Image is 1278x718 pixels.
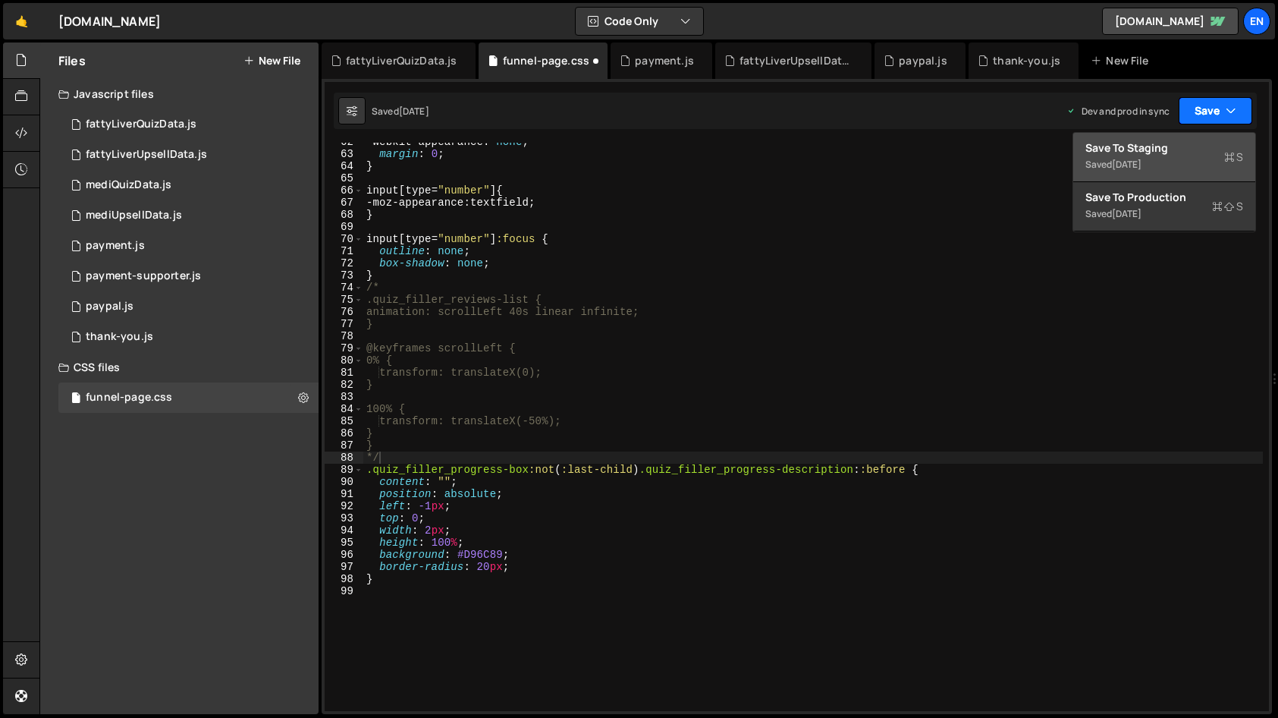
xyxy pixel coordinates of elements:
[325,233,363,245] div: 70
[58,291,319,322] div: 16956/46550.js
[1085,140,1243,156] div: Save to Staging
[1112,207,1141,220] div: [DATE]
[325,282,363,294] div: 74
[58,170,319,200] div: 16956/46700.js
[1243,8,1270,35] a: En
[86,118,196,131] div: fattyLiverQuizData.js
[325,160,363,172] div: 64
[86,391,172,405] div: funnel-page.css
[325,452,363,464] div: 88
[1085,190,1243,205] div: Save to Production
[325,403,363,415] div: 84
[325,464,363,476] div: 89
[576,8,703,35] button: Code Only
[86,239,145,253] div: payment.js
[325,585,363,597] div: 99
[325,524,363,537] div: 94
[86,269,201,283] div: payment-supporter.js
[325,294,363,306] div: 75
[86,330,153,344] div: thank-you.js
[58,231,319,261] div: 16956/46551.js
[325,257,363,269] div: 72
[325,245,363,257] div: 71
[58,140,319,170] div: 16956/46565.js
[1085,205,1243,223] div: Saved
[86,300,133,313] div: paypal.js
[40,352,319,383] div: CSS files
[1212,199,1243,214] span: S
[503,53,589,68] div: funnel-page.css
[325,391,363,403] div: 83
[325,573,363,585] div: 98
[325,330,363,342] div: 78
[325,354,363,367] div: 80
[325,512,363,524] div: 93
[325,184,363,197] div: 66
[1073,182,1255,231] button: Save to ProductionS Saved[DATE]
[1091,53,1154,68] div: New File
[58,383,319,413] div: 16956/47008.css
[325,379,363,391] div: 82
[325,537,363,549] div: 95
[325,148,363,160] div: 63
[325,549,363,561] div: 96
[1112,158,1141,171] div: [DATE]
[40,79,319,109] div: Javascript files
[325,488,363,500] div: 91
[1085,156,1243,174] div: Saved
[1179,97,1252,124] button: Save
[346,53,457,68] div: fattyLiverQuizData.js
[635,53,694,68] div: payment.js
[58,109,319,140] div: 16956/46566.js
[325,306,363,318] div: 76
[325,172,363,184] div: 65
[325,342,363,354] div: 79
[325,561,363,573] div: 97
[1073,133,1255,182] button: Save to StagingS Saved[DATE]
[899,53,947,68] div: paypal.js
[372,105,429,118] div: Saved
[993,53,1060,68] div: thank-you.js
[1224,150,1243,165] span: S
[325,197,363,209] div: 67
[58,322,319,352] div: 16956/46524.js
[325,367,363,379] div: 81
[325,476,363,488] div: 90
[1066,105,1170,118] div: Dev and prod in sync
[325,415,363,427] div: 85
[58,261,319,291] div: 16956/46552.js
[243,55,300,67] button: New File
[739,53,853,68] div: fattyLiverUpsellData.js
[325,209,363,221] div: 68
[3,3,40,39] a: 🤙
[325,439,363,452] div: 87
[86,148,207,162] div: fattyLiverUpsellData.js
[86,209,182,222] div: mediUpsellData.js
[58,52,86,69] h2: Files
[58,200,319,231] div: 16956/46701.js
[325,269,363,282] div: 73
[86,178,171,192] div: mediQuizData.js
[1102,8,1239,35] a: [DOMAIN_NAME]
[58,12,161,30] div: [DOMAIN_NAME]
[325,221,363,233] div: 69
[325,500,363,512] div: 92
[325,427,363,439] div: 86
[399,105,429,118] div: [DATE]
[325,318,363,330] div: 77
